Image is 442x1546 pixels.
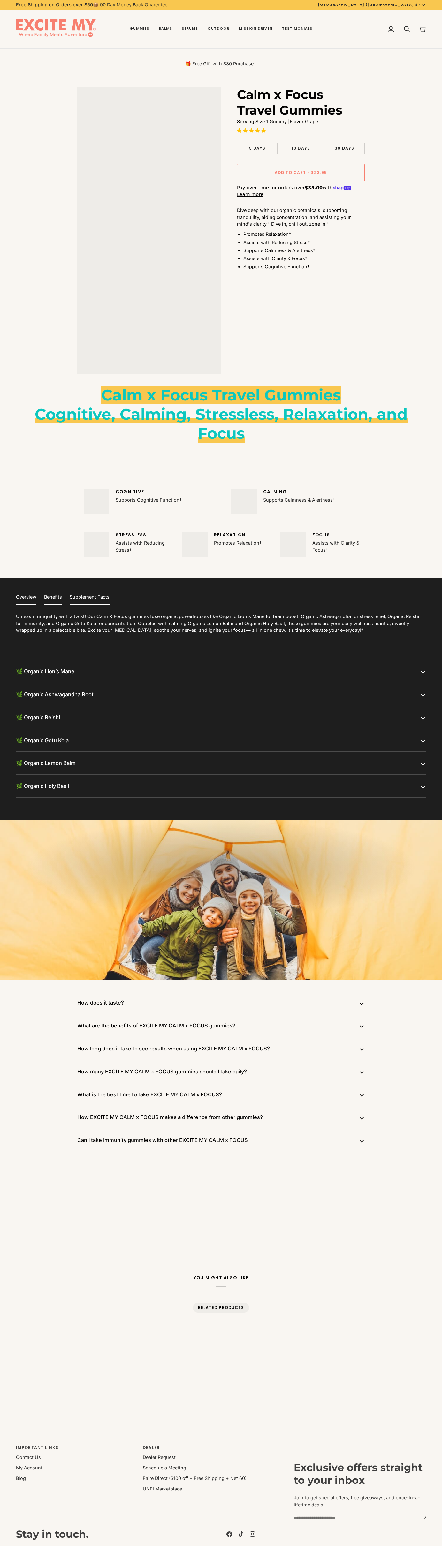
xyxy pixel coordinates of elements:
[243,255,365,262] li: Assists with Clarity & Focus†
[208,26,229,31] span: Outdoor
[16,614,419,633] span: Unleash tranquility with a twist! Our Calm X Focus gummies fuse organic powerhouses like Organic ...
[313,2,431,7] button: [GEOGRAPHIC_DATA] ([GEOGRAPHIC_DATA] $)
[120,405,191,423] span: Calming,
[143,1486,182,1491] a: UNFI Marketplace
[16,775,426,797] button: 🌿 Organic Holy Basil
[77,991,365,1014] button: How does it taste?
[214,532,262,539] p: Relaxation
[16,683,426,706] button: 🌿 Organic Ashwagandha Root
[294,1461,426,1487] h3: Exclusive offers straight to your inbox
[263,497,335,504] p: Supports Calmness & Alertness†
[377,405,408,423] span: and
[44,590,62,605] button: Benefits
[77,1083,365,1106] button: What is the best time to take EXCITE MY CALM x FOCUS?
[16,19,96,39] img: EXCITE MY®
[35,405,115,423] span: Cognitive,
[16,1528,88,1541] h3: Stay in touch.
[312,540,365,554] p: Assists with Clarity & Focus†
[294,1512,415,1524] input: your-email@example.com
[203,10,234,49] a: Outdoor
[116,532,168,539] p: Stressless
[16,590,36,605] button: Overview
[237,119,266,124] strong: Serving Size:
[154,10,177,49] a: Balms
[182,26,198,31] span: Serums
[290,119,305,124] strong: Flavor:
[147,386,156,404] span: x
[77,1014,365,1037] button: What are the benefits of EXCITE MY CALM x FOCUS gummies?
[125,10,154,49] a: Gummies
[292,146,310,151] span: 10 Days
[263,489,335,496] p: Calming
[143,1454,176,1460] a: Dealer Request
[283,405,372,423] span: Relaxation,
[243,247,365,254] li: Supports Calmness & Alertness†
[16,2,93,7] strong: Free Shipping on Orders over $50
[198,1305,244,1310] span: Related products
[77,87,221,230] div: Calm x Focus Travel Gummies
[77,61,362,67] p: 🎁 Free Gift with $30 Purchase
[16,1465,42,1470] a: My Account
[143,1465,186,1470] a: Schedule a Meeting
[159,26,172,31] span: Balms
[237,207,351,227] span: Dive deep with our organic botanicals: supporting tranquility, aiding concentration, and assistin...
[16,1454,41,1460] a: Contact Us
[161,386,208,404] span: Focus
[16,752,426,774] button: 🌿 Organic Lemon Balm
[77,1037,365,1060] button: How long does it take to see results when using EXCITE MY CALM x FOCUS?
[277,10,317,49] a: Testimonials
[70,590,110,605] button: Supplement Facts
[77,1129,365,1152] button: Can I take Immunity gummies with other EXCITE MY CALM x FOCUS
[212,386,260,404] span: Travel
[198,424,245,443] span: Focus
[237,164,365,181] button: Add to Cart
[249,146,266,151] span: 5 Days
[116,497,182,504] p: Supports Cognitive Function†
[415,1512,426,1522] button: Join
[143,1445,262,1454] p: Dealer
[77,1060,365,1083] button: How many EXCITE MY CALM x FOCUS gummies should I take daily?
[239,26,272,31] span: Mission Driven
[243,231,365,238] li: Promotes Relaxation†
[237,87,360,118] h1: Calm x Focus Travel Gummies
[264,386,341,404] span: Gummies
[294,1494,426,1508] p: Join to get special offers, free giveaways, and once-in-a-lifetime deals.
[16,1445,135,1454] p: Important Links
[16,706,426,729] button: 🌿 Organic Reishi
[16,660,426,683] button: 🌿 Organic Lion’s Mane
[116,540,168,554] p: Assists with Reducing Stress†
[101,386,142,404] span: Calm
[193,1303,249,1313] button: Related products
[77,1106,365,1129] button: How EXCITE MY CALM x FOCUS makes a difference from other gummies?
[282,26,312,31] span: Testimonials
[306,170,311,176] span: •
[16,1,167,8] p: 📦 90 Day Money Back Guarentee
[177,10,203,49] a: Serums
[143,1475,247,1481] a: Faire Direct ($100 off + Free Shipping + Net 60)
[243,239,365,246] li: Assists with Reducing Stress†
[237,118,365,125] p: 1 Gummy | Grape
[312,532,365,539] p: Focus
[16,729,426,752] button: 🌿 Organic Gotu Kola
[214,540,262,547] p: Promotes Relaxation†
[234,10,277,49] a: Mission Driven
[116,489,182,496] p: Cognitive
[237,128,267,133] span: 5.00 stars
[243,263,365,270] li: Supports Cognitive Function†
[77,230,221,374] div: Calm x Focus Travel Gummies
[335,146,354,151] span: 30 Days
[195,405,278,423] span: Stressless,
[77,1275,365,1287] h2: You might also like
[311,170,327,176] span: $23.95
[130,26,149,31] span: Gummies
[275,170,306,176] span: Add to Cart
[16,1475,26,1481] a: Blog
